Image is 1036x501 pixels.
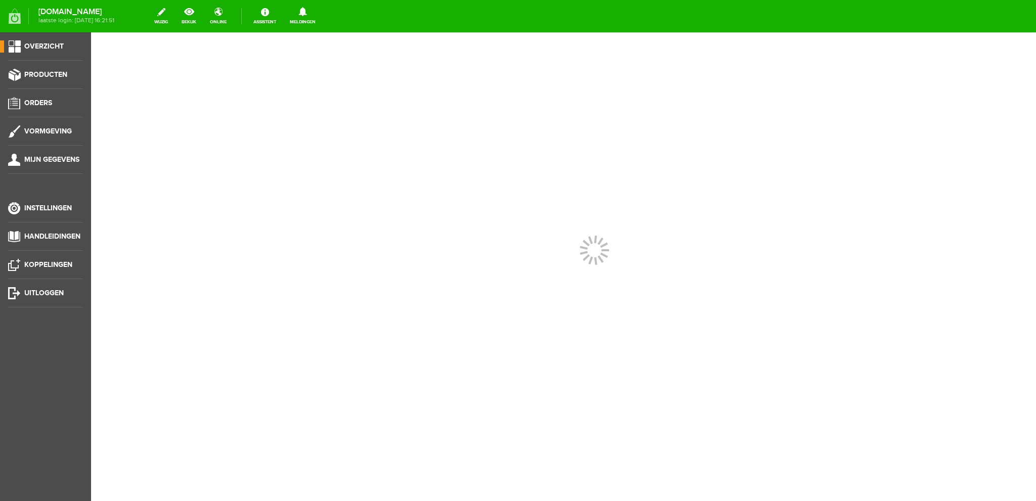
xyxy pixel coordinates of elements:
span: Orders [24,99,52,107]
a: online [204,5,233,27]
a: Assistent [247,5,282,27]
span: Handleidingen [24,232,80,241]
strong: [DOMAIN_NAME] [38,9,114,15]
span: Vormgeving [24,127,72,135]
span: laatste login: [DATE] 16:21:51 [38,18,114,23]
span: Uitloggen [24,289,64,297]
span: Koppelingen [24,260,72,269]
a: wijzig [148,5,174,27]
span: Instellingen [24,204,72,212]
a: bekijk [176,5,202,27]
span: Mijn gegevens [24,155,79,164]
a: Meldingen [284,5,322,27]
span: Producten [24,70,67,79]
span: Overzicht [24,42,64,51]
